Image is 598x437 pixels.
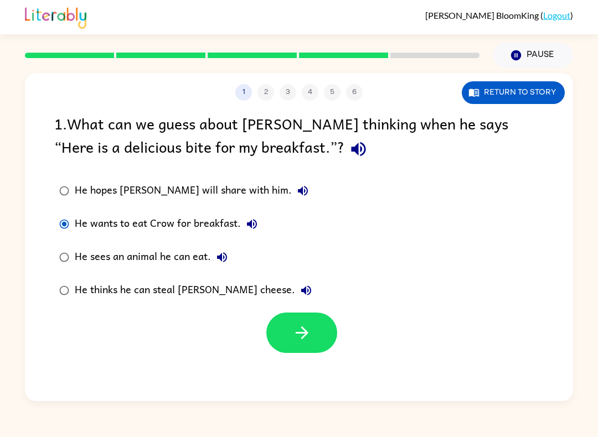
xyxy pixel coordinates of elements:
[25,4,86,29] img: Literably
[292,180,314,202] button: He hopes [PERSON_NAME] will share with him.
[75,279,317,301] div: He thinks he can steal [PERSON_NAME] cheese.
[75,213,263,235] div: He wants to eat Crow for breakfast.
[493,43,573,68] button: Pause
[425,10,573,20] div: ( )
[241,213,263,235] button: He wants to eat Crow for breakfast.
[425,10,540,20] span: [PERSON_NAME] BloomKing
[543,10,570,20] a: Logout
[75,246,233,268] div: He sees an animal he can eat.
[295,279,317,301] button: He thinks he can steal [PERSON_NAME] cheese.
[75,180,314,202] div: He hopes [PERSON_NAME] will share with him.
[462,81,565,104] button: Return to story
[235,84,252,101] button: 1
[54,112,544,163] div: 1 . What can we guess about [PERSON_NAME] thinking when he says “Here is a delicious bite for my ...
[211,246,233,268] button: He sees an animal he can eat.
